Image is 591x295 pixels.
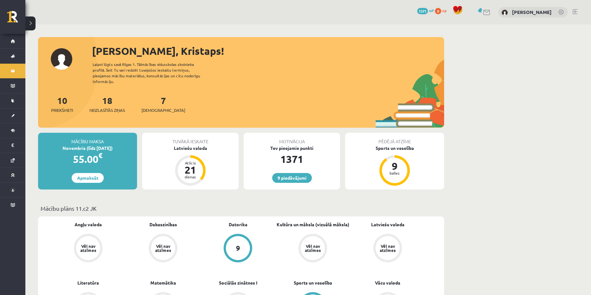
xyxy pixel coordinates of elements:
p: Mācību plāns 11.c2 JK [41,204,442,213]
a: Angļu valoda [75,221,102,228]
a: Rīgas 1. Tālmācības vidusskola [7,11,25,27]
a: Vēl nav atzīmes [275,234,350,264]
span: 0 [435,8,441,14]
a: Vēl nav atzīmes [126,234,200,264]
a: Apmaksāt [72,173,104,183]
div: 1371 [244,151,340,167]
div: 9 [385,161,404,171]
span: Neizlasītās ziņas [89,107,125,113]
div: Pēdējā atzīme [345,133,444,145]
a: 7[DEMOGRAPHIC_DATA] [141,95,185,113]
div: balles [385,171,404,175]
a: Dabaszinības [149,221,177,228]
a: Vēl nav atzīmes [350,234,425,264]
a: Sports un veselība [294,279,332,286]
a: Sports un veselība 9 balles [345,145,444,187]
div: Latviešu valoda [142,145,239,151]
div: dienas [181,175,200,179]
a: 0 xp [435,8,450,13]
a: Sociālās zinātnes I [219,279,257,286]
a: Literatūra [77,279,99,286]
span: Priekšmeti [51,107,73,113]
div: Tev pieejamie punkti [244,145,340,151]
div: Vēl nav atzīmes [379,244,397,252]
a: Matemātika [150,279,176,286]
span: xp [442,8,446,13]
div: Motivācija [244,133,340,145]
div: Vēl nav atzīmes [79,244,97,252]
a: Datorika [229,221,247,228]
img: Kristaps Lukass [502,10,508,16]
a: Kultūra un māksla (vizuālā māksla) [277,221,349,228]
a: Latviešu valoda [371,221,404,228]
div: Sports un veselība [345,145,444,151]
div: 55.00 [38,151,137,167]
div: Vēl nav atzīmes [154,244,172,252]
div: [PERSON_NAME], Kristaps! [92,43,444,59]
a: 1371 mP [417,8,434,13]
a: 9 [200,234,275,264]
a: [PERSON_NAME] [512,9,552,15]
a: 10Priekšmeti [51,95,73,113]
div: Novembris (līdz [DATE]) [38,145,137,151]
span: 1371 [417,8,428,14]
div: Tuvākā ieskaite [142,133,239,145]
a: Vācu valoda [375,279,400,286]
a: Vēl nav atzīmes [51,234,126,264]
div: Mācību maksa [38,133,137,145]
span: [DEMOGRAPHIC_DATA] [141,107,185,113]
div: 9 [236,245,240,252]
a: Latviešu valoda Atlicis 21 dienas [142,145,239,187]
div: Atlicis [181,161,200,165]
div: Vēl nav atzīmes [304,244,322,252]
a: 18Neizlasītās ziņas [89,95,125,113]
span: mP [429,8,434,13]
div: Laipni lūgts savā Rīgas 1. Tālmācības vidusskolas skolnieka profilā. Šeit Tu vari redzēt tuvojošo... [93,61,211,84]
a: 9 piedāvājumi [272,173,312,183]
span: € [98,151,102,160]
div: 21 [181,165,200,175]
